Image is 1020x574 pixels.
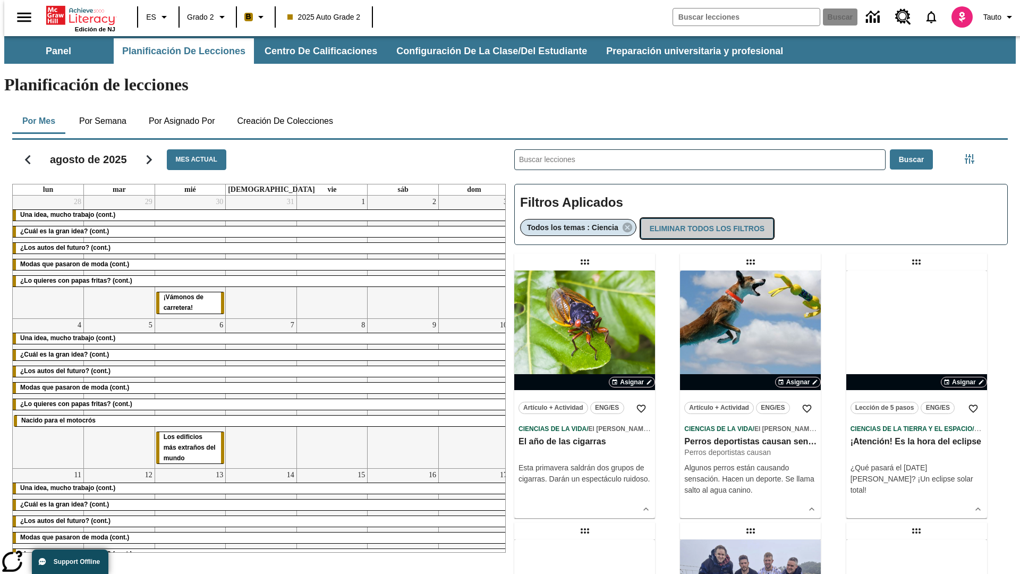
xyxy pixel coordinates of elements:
button: Artículo + Actividad [684,402,754,414]
a: Centro de recursos, Se abrirá en una pestaña nueva. [889,3,917,31]
div: Algunos perros están causando sensación. Hacen un deporte. Se llama salto al agua canino. [684,462,817,496]
button: Ver más [804,501,820,517]
a: 2 de agosto de 2025 [430,196,438,208]
td: 28 de julio de 2025 [13,196,84,318]
span: Asignar [952,377,976,387]
a: 10 de agosto de 2025 [498,319,509,332]
span: / [753,425,754,433]
div: Portada [46,4,115,32]
button: Por asignado por [140,108,224,134]
button: Asignar Elegir fechas [609,377,655,387]
td: 6 de agosto de 2025 [155,318,226,469]
a: 6 de agosto de 2025 [217,319,225,332]
a: 28 de julio de 2025 [72,196,83,208]
a: 17 de agosto de 2025 [498,469,509,482]
a: domingo [465,184,483,195]
div: Lección arrastrable: ¡Atención! Es la hora del eclipse [908,254,925,271]
button: Añadir a mis Favoritas [964,399,983,418]
div: ¿Lo quieres con papas fritas? (cont.) [13,399,509,410]
span: 2025 Auto Grade 2 [287,12,361,23]
input: Buscar lecciones [515,150,885,170]
span: ES [146,12,156,23]
div: ¿Cuál es la gran idea? (cont.) [13,500,509,510]
button: Asignar Elegir fechas [775,377,821,387]
div: ¿Lo quieres con papas fritas? (cont.) [13,549,509,560]
span: Ciencias de la Tierra y el Espacio [851,425,973,433]
a: 3 de agosto de 2025 [501,196,509,208]
button: Support Offline [32,550,108,574]
h3: ¡Atención! Es la hora del eclipse [851,436,983,448]
a: 7 de agosto de 2025 [288,319,296,332]
div: ¿Lo quieres con papas fritas? (cont.) [13,276,509,286]
span: Support Offline [54,558,100,565]
h1: Planificación de lecciones [4,75,1016,95]
h3: Perros deportistas causan sensación [684,436,817,448]
div: Los edificios más extraños del mundo [156,432,225,464]
a: 5 de agosto de 2025 [147,319,155,332]
a: 8 de agosto de 2025 [359,319,367,332]
div: lesson details [846,271,987,518]
td: 29 de julio de 2025 [84,196,155,318]
div: ¿Cuál es la gran idea? (cont.) [13,226,509,237]
a: 11 de agosto de 2025 [72,469,83,482]
a: viernes [325,184,338,195]
span: Tauto [983,12,1001,23]
button: Abrir el menú lateral [8,2,40,33]
button: Regresar [14,146,41,173]
span: ¿Lo quieres con papas fritas? (cont.) [20,400,132,408]
button: Centro de calificaciones [256,38,386,64]
td: 10 de agosto de 2025 [438,318,509,469]
div: Nacido para el motocrós [14,416,508,426]
div: Lección arrastrable: ¡Humanos al rescate! [742,522,759,539]
span: ¿Cuál es la gran idea? (cont.) [20,501,109,508]
div: ¿Los autos del futuro? (cont.) [13,516,509,527]
span: Una idea, mucho trabajo (cont.) [20,211,115,218]
div: Esta primavera saldrán dos grupos de cigarras. Darán un espectáculo ruidoso. [518,462,651,485]
div: Modas que pasaron de moda (cont.) [13,383,509,393]
button: Añadir a mis Favoritas [797,399,817,418]
span: Los edificios más extraños del mundo [164,433,216,462]
span: ENG/ES [761,402,785,413]
a: jueves [226,184,317,195]
td: 4 de agosto de 2025 [13,318,84,469]
a: miércoles [182,184,198,195]
td: 5 de agosto de 2025 [84,318,155,469]
button: Boost El color de la clase es anaranjado claro. Cambiar el color de la clase. [240,7,271,27]
button: Seguir [135,146,163,173]
button: Escoja un nuevo avatar [945,3,979,31]
div: Subbarra de navegación [4,36,1016,64]
div: Lección arrastrable: Cómo cazar meteoritos [908,522,925,539]
span: ENG/ES [595,402,619,413]
span: ¿Los autos del futuro? (cont.) [20,517,110,525]
button: Eliminar todos los filtros [641,218,773,239]
span: Artículo + Actividad [689,402,749,413]
a: lunes [41,184,55,195]
span: Tema: Ciencias de la Vida/El reino animal [518,423,651,434]
button: Panel [5,38,112,64]
td: 2 de agosto de 2025 [368,196,439,318]
div: ¿Los autos del futuro? (cont.) [13,243,509,254]
a: 16 de agosto de 2025 [427,469,438,482]
span: / [972,424,981,433]
div: Una idea, mucho trabajo (cont.) [13,333,509,344]
div: Filtros Aplicados [514,184,1008,246]
span: Ciencias de la Vida [684,425,752,433]
span: Asignar [786,377,810,387]
span: Una idea, mucho trabajo (cont.) [20,484,115,492]
a: 14 de agosto de 2025 [285,469,296,482]
input: Buscar campo [673,9,820,26]
div: Una idea, mucho trabajo (cont.) [13,483,509,494]
span: Lección de 5 pasos [855,402,914,413]
button: Por mes [12,108,65,134]
h2: agosto de 2025 [50,153,127,166]
a: sábado [395,184,410,195]
a: 30 de julio de 2025 [214,196,225,208]
button: Lenguaje: ES, Selecciona un idioma [141,7,175,27]
span: El [PERSON_NAME] animal [754,425,838,433]
a: 12 de agosto de 2025 [143,469,155,482]
span: ¿Cuál es la gran idea? (cont.) [20,227,109,235]
div: Lección arrastrable: El año de las cigarras [576,254,593,271]
a: 4 de agosto de 2025 [75,319,83,332]
button: Planificación de lecciones [114,38,254,64]
div: Una idea, mucho trabajo (cont.) [13,210,509,221]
